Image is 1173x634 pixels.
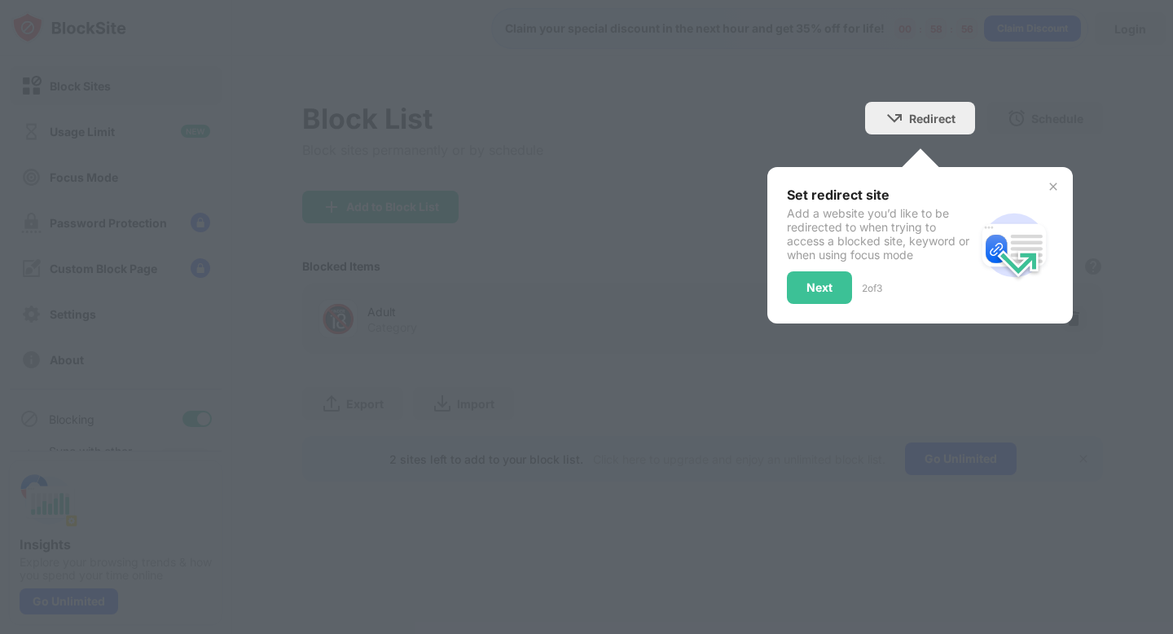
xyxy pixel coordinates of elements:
div: Add a website you’d like to be redirected to when trying to access a blocked site, keyword or whe... [787,206,975,262]
div: Redirect [909,112,956,125]
div: Set redirect site [787,187,975,203]
div: Next [806,281,833,294]
div: 2 of 3 [862,282,882,294]
img: x-button.svg [1047,180,1060,193]
img: redirect.svg [975,206,1053,284]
